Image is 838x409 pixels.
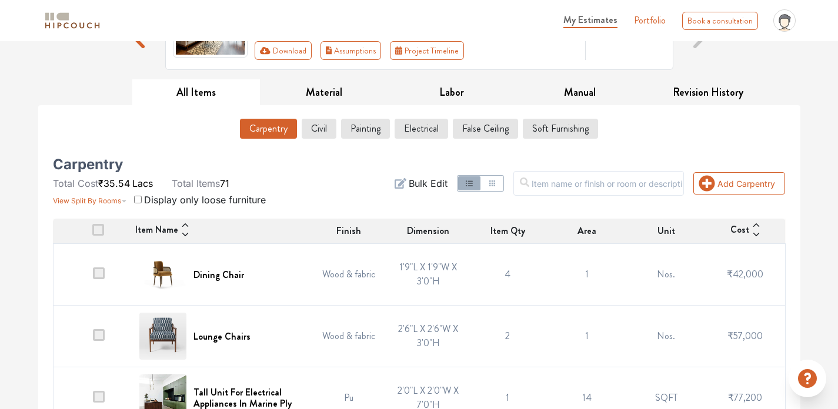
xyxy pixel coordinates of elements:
span: Area [577,224,596,238]
div: First group [255,41,473,60]
span: Total Cost [53,177,98,189]
img: logo-horizontal.svg [43,11,102,31]
span: My Estimates [563,13,617,26]
td: Wood & fabric [309,306,389,367]
span: ₹77,200 [728,391,762,404]
span: Lacs [132,177,153,189]
button: Add Carpentry [693,172,785,195]
li: 71 [172,176,229,190]
span: Bulk Edit [409,176,448,190]
button: View Split By Rooms [53,190,127,207]
button: Project Timeline [390,41,464,60]
h6: Dining Chair [193,269,244,280]
img: Lounge Chairs [139,313,186,360]
a: Portfolio [634,14,666,28]
button: Civil [302,119,336,139]
h6: Tall Unit For Electrical Appliances In Marine Ply [193,387,302,409]
span: Item Name [135,223,178,239]
span: logo-horizontal.svg [43,8,102,34]
span: Total Items [172,177,220,189]
td: 1 [547,244,626,306]
img: Dining Chair [139,251,186,298]
h6: Lounge Chairs [193,331,251,342]
button: Painting [341,119,390,139]
td: 1 [547,306,626,367]
td: Nos. [626,244,706,306]
span: View Split By Rooms [53,196,121,205]
span: Cost [730,223,749,239]
button: Manual [516,79,644,106]
input: Item name or finish or room or description [513,171,684,196]
td: Wood & fabric [309,244,389,306]
td: Nos. [626,306,706,367]
button: Material [260,79,388,106]
button: Labor [388,79,516,106]
span: ₹42,000 [727,267,763,281]
div: Book a consultation [682,12,758,30]
td: 2 [468,306,547,367]
td: 4 [468,244,547,306]
button: False Ceiling [453,119,518,139]
button: Revision History [644,79,772,106]
td: 2'6"L X 2'6"W X 3'0"H [389,306,468,367]
button: Soft Furnishing [523,119,598,139]
span: Finish [336,224,361,238]
span: Display only loose furniture [144,194,266,206]
span: ₹57,000 [727,329,763,343]
button: Download [255,41,312,60]
span: ₹35.54 [98,177,130,189]
span: Item Qty [490,224,525,238]
h5: Carpentry [53,160,123,169]
div: Toolbar with button groups [255,41,578,60]
span: Unit [657,224,675,238]
button: Electrical [395,119,448,139]
button: All Items [132,79,261,106]
button: Carpentry [240,119,297,139]
span: Dimension [407,224,449,238]
td: 1'9"L X 1'9"W X 3'0"H [389,244,468,306]
button: Bulk Edit [395,176,448,190]
button: Assumptions [320,41,382,60]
